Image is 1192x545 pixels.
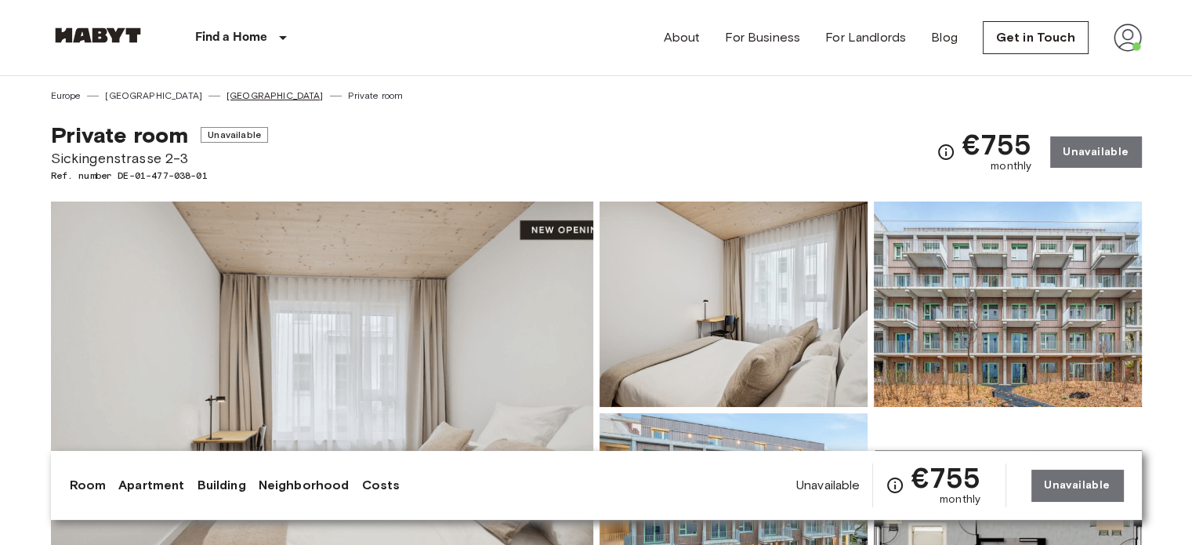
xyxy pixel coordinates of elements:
span: Private room [51,122,189,148]
a: For Landlords [825,28,906,47]
a: Building [197,476,245,495]
span: €755 [911,463,980,492]
svg: Check cost overview for full price breakdown. Please note that discounts apply to new joiners onl... [886,476,904,495]
a: [GEOGRAPHIC_DATA] [105,89,202,103]
a: Apartment [118,476,184,495]
span: Unavailable [201,127,268,143]
span: Sickingenstrasse 2-3 [51,148,268,169]
a: For Business [725,28,800,47]
span: monthly [940,492,980,507]
a: Neighborhood [259,476,350,495]
img: Picture of unit DE-01-477-038-01 [600,202,868,407]
a: [GEOGRAPHIC_DATA] [226,89,324,103]
a: Get in Touch [983,21,1089,54]
a: Costs [361,476,400,495]
img: avatar [1114,24,1142,52]
svg: Check cost overview for full price breakdown. Please note that discounts apply to new joiners onl... [937,143,955,162]
span: monthly [991,158,1031,174]
p: Find a Home [195,28,268,47]
span: Ref. number DE-01-477-038-01 [51,169,268,183]
a: Europe [51,89,82,103]
a: Blog [931,28,958,47]
span: Unavailable [796,477,860,494]
a: Room [70,476,107,495]
a: Private room [348,89,404,103]
img: Picture of unit DE-01-477-038-01 [874,202,1142,407]
a: About [664,28,701,47]
span: €755 [962,130,1031,158]
img: Habyt [51,27,145,43]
